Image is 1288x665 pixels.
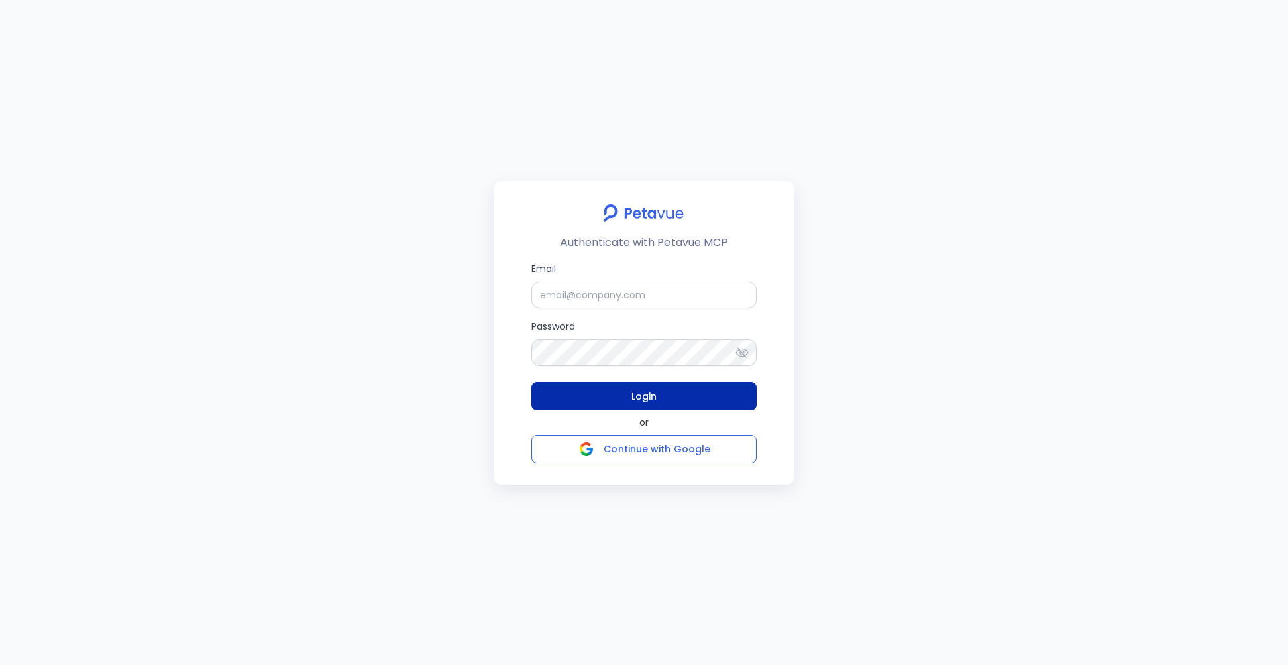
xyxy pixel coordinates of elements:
[595,197,692,229] img: petavue logo
[531,319,757,366] label: Password
[531,339,757,366] input: Password
[531,435,757,463] button: Continue with Google
[560,235,728,251] p: Authenticate with Petavue MCP
[531,282,757,308] input: Email
[531,261,757,308] label: Email
[531,382,757,410] button: Login
[631,387,657,406] span: Login
[604,442,710,456] span: Continue with Google
[639,416,649,430] span: or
